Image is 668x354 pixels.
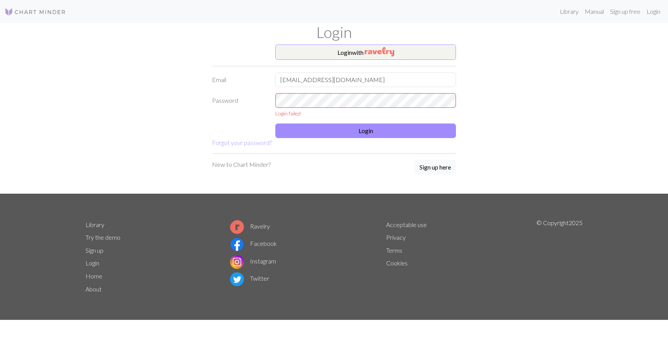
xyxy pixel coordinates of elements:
div: Login failed [275,109,456,117]
a: About [86,285,102,293]
label: Email [207,72,271,87]
button: Login [275,123,456,138]
button: Sign up here [415,160,456,175]
a: Login [86,259,99,267]
label: Password [207,93,271,117]
a: Privacy [386,234,406,241]
a: Instagram [230,257,276,265]
a: Acceptable use [386,221,427,228]
a: Sign up [86,247,104,254]
a: Facebook [230,240,277,247]
a: Library [86,221,104,228]
img: Instagram logo [230,255,244,269]
a: Home [86,272,102,280]
a: Terms [386,247,402,254]
img: Ravelry [365,47,394,56]
a: Twitter [230,275,269,282]
p: © Copyright 2025 [536,218,582,296]
a: Forgot your password? [212,139,272,146]
img: Logo [5,7,66,16]
a: Try the demo [86,234,120,241]
a: Sign up free [607,4,643,19]
img: Twitter logo [230,272,244,286]
h1: Login [81,23,587,41]
a: Manual [582,4,607,19]
p: New to Chart Minder? [212,160,271,169]
a: Cookies [386,259,408,267]
a: Library [557,4,582,19]
a: Login [643,4,663,19]
img: Ravelry logo [230,220,244,234]
button: Loginwith [275,44,456,60]
a: Ravelry [230,222,270,230]
img: Facebook logo [230,237,244,251]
